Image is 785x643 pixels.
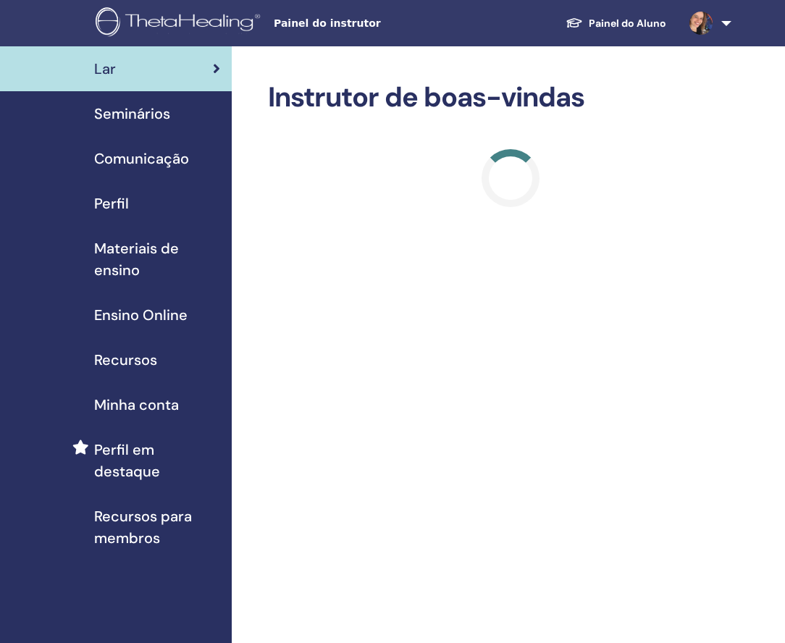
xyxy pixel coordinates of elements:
span: Materiais de ensino [94,238,220,281]
span: Recursos para membros [94,505,220,549]
img: logo.png [96,7,265,40]
img: default.jpg [689,12,713,35]
a: Painel do Aluno [554,10,678,37]
span: Painel do instrutor [274,16,491,31]
span: Comunicação [94,148,189,169]
img: graduation-cap-white.svg [566,17,583,29]
span: Perfil em destaque [94,439,220,482]
span: Lar [94,58,116,80]
span: Perfil [94,193,129,214]
span: Recursos [94,349,157,371]
span: Minha conta [94,394,179,416]
span: Seminários [94,103,170,125]
span: Ensino Online [94,304,188,326]
h2: Instrutor de boas-vindas [268,81,753,114]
